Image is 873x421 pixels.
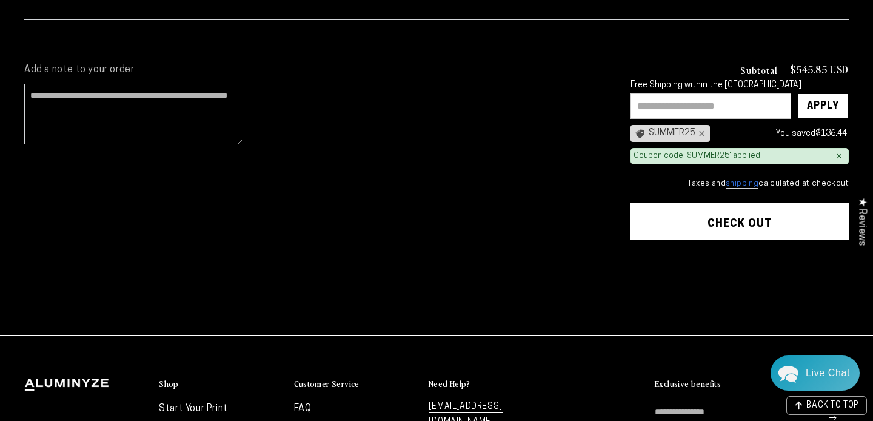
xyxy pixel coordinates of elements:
div: Apply [807,94,839,118]
label: Add a note to your order [24,64,606,76]
a: FAQ [294,404,312,414]
h2: Customer Service [294,379,360,389]
iframe: PayPal-paypal [630,263,849,290]
small: Taxes and calculated at checkout [630,178,849,190]
h2: Need Help? [429,379,470,389]
h2: Shop [159,379,179,389]
div: × [695,129,705,138]
summary: Shop [159,379,281,390]
summary: Need Help? [429,379,551,390]
summary: Exclusive benefits [655,379,849,390]
div: Click to open Judge.me floating reviews tab [850,188,873,255]
summary: Customer Service [294,379,416,390]
div: Contact Us Directly [806,355,850,391]
span: BACK TO TOP [806,402,859,410]
div: Coupon code 'SUMMER25' applied! [634,151,762,161]
a: shipping [726,180,758,189]
p: $545.85 USD [790,64,849,75]
div: Free Shipping within the [GEOGRAPHIC_DATA] [630,81,849,91]
a: Start Your Print [159,404,228,414]
button: Check out [630,203,849,240]
div: Chat widget toggle [771,355,860,391]
h2: Exclusive benefits [655,379,721,389]
div: SUMMER25 [630,125,710,142]
div: You saved ! [716,126,849,141]
div: × [836,152,842,161]
h3: Subtotal [740,65,778,75]
span: $136.44 [815,129,847,138]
